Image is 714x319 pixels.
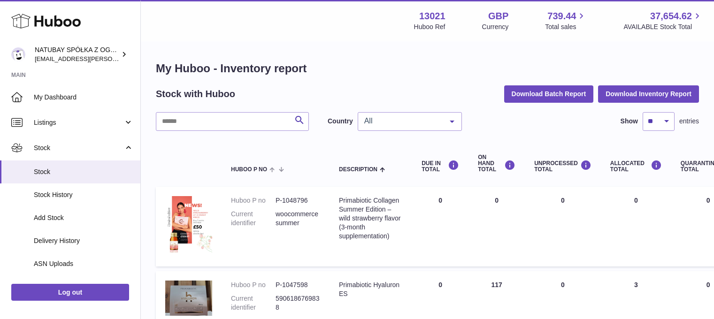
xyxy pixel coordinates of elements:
[35,46,119,63] div: NATUBAY SPÓŁKA Z OGRANICZONĄ ODPOWIEDZIALNOŚCIĄ
[231,294,276,312] dt: Current identifier
[276,210,320,228] dd: woocommercesummer
[276,281,320,289] dd: P-1047598
[650,10,692,23] span: 37,654.62
[231,196,276,205] dt: Huboo P no
[328,117,353,126] label: Country
[601,187,671,266] td: 0
[165,196,212,255] img: product image
[276,294,320,312] dd: 5906186769838
[34,144,123,152] span: Stock
[504,85,594,102] button: Download Batch Report
[231,167,267,173] span: Huboo P no
[362,116,443,126] span: All
[623,23,703,31] span: AVAILABLE Stock Total
[621,117,638,126] label: Show
[339,196,403,240] div: Primabiotic Collagen Summer Edition – wild strawberry flavor (3-month supplementation)
[156,88,235,100] h2: Stock with Huboo
[34,236,133,245] span: Delivery History
[545,23,587,31] span: Total sales
[545,10,587,31] a: 739.44 Total sales
[339,281,403,298] div: Primabiotic Hyaluron ES
[34,259,133,268] span: ASN Uploads
[706,197,710,204] span: 0
[679,117,699,126] span: entries
[534,160,591,173] div: UNPROCESSED Total
[231,210,276,228] dt: Current identifier
[34,118,123,127] span: Listings
[276,196,320,205] dd: P-1048796
[412,187,468,266] td: 0
[34,167,133,176] span: Stock
[35,55,188,62] span: [EMAIL_ADDRESS][PERSON_NAME][DOMAIN_NAME]
[156,61,699,76] h1: My Huboo - Inventory report
[414,23,445,31] div: Huboo Ref
[165,281,212,316] img: product image
[11,284,129,301] a: Log out
[468,187,525,266] td: 0
[419,10,445,23] strong: 13021
[422,160,459,173] div: DUE IN TOTAL
[34,93,133,102] span: My Dashboard
[547,10,576,23] span: 739.44
[525,187,601,266] td: 0
[34,213,133,222] span: Add Stock
[488,10,508,23] strong: GBP
[610,160,662,173] div: ALLOCATED Total
[706,281,710,289] span: 0
[231,281,276,289] dt: Huboo P no
[478,154,515,173] div: ON HAND Total
[598,85,699,102] button: Download Inventory Report
[339,167,377,173] span: Description
[34,190,133,199] span: Stock History
[11,47,25,61] img: kacper.antkowski@natubay.pl
[623,10,703,31] a: 37,654.62 AVAILABLE Stock Total
[482,23,509,31] div: Currency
